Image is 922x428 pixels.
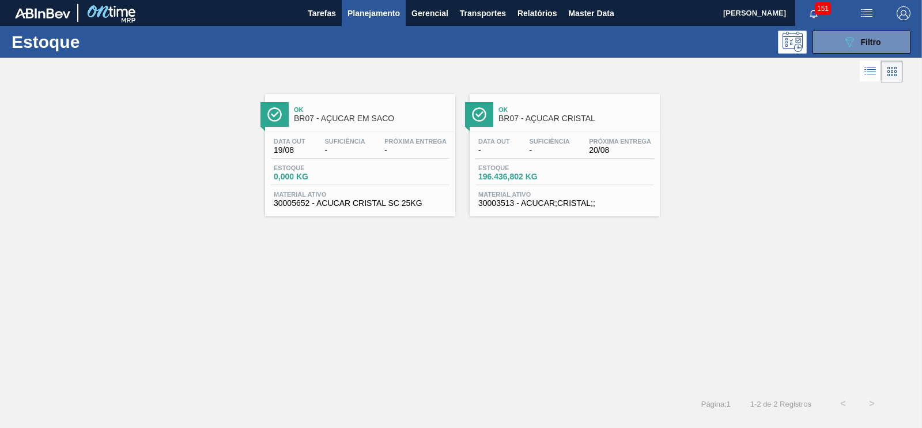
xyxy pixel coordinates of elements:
span: Página : 1 [701,400,731,408]
span: Tarefas [308,6,336,20]
span: Próxima Entrega [384,138,447,145]
span: Ok [498,106,654,113]
span: 30003513 - ACUCAR;CRISTAL;; [478,199,651,208]
span: BR07 - AÇÚCAR CRISTAL [498,114,654,123]
span: - [384,146,447,155]
span: 0,000 KG [274,172,354,181]
span: Material ativo [274,191,447,198]
span: Próxima Entrega [589,138,651,145]
span: - [529,146,569,155]
span: 20/08 [589,146,651,155]
span: 1 - 2 de 2 Registros [748,400,811,408]
span: Material ativo [478,191,651,198]
span: 151 [815,2,831,15]
span: Estoque [274,164,354,171]
a: ÍconeOkBR07 - AÇÚCAR CRISTALData out-Suficiência-Próxima Entrega20/08Estoque196.436,802 KGMateria... [461,85,666,216]
span: 30005652 - ACUCAR CRISTAL SC 25KG [274,199,447,208]
span: BR07 - AÇUCAR EM SACO [294,114,449,123]
h1: Estoque [12,35,179,48]
img: Logout [897,6,910,20]
span: 19/08 [274,146,305,155]
img: TNhmsLtSVTkK8tSr43FrP2fwEKptu5GPRR3wAAAABJRU5ErkJggg== [15,8,70,18]
span: Suficiência [529,138,569,145]
span: Ok [294,106,449,113]
span: Relatórios [517,6,557,20]
span: Data out [478,138,510,145]
button: Notificações [795,5,832,21]
span: Planejamento [347,6,400,20]
img: Ícone [267,107,282,122]
img: Ícone [472,107,486,122]
img: userActions [860,6,874,20]
div: Visão em Cards [881,61,903,82]
div: Visão em Lista [860,61,881,82]
span: Gerencial [411,6,448,20]
div: Pogramando: nenhum usuário selecionado [778,31,807,54]
button: Filtro [813,31,910,54]
button: < [829,389,857,418]
a: ÍconeOkBR07 - AÇUCAR EM SACOData out19/08Suficiência-Próxima Entrega-Estoque0,000 KGMaterial ativ... [256,85,461,216]
span: Master Data [568,6,614,20]
span: - [478,146,510,155]
span: Suficiência [324,138,365,145]
span: Filtro [861,37,881,47]
span: 196.436,802 KG [478,172,559,181]
button: > [857,389,886,418]
span: Data out [274,138,305,145]
span: Estoque [478,164,559,171]
span: Transportes [460,6,506,20]
span: - [324,146,365,155]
